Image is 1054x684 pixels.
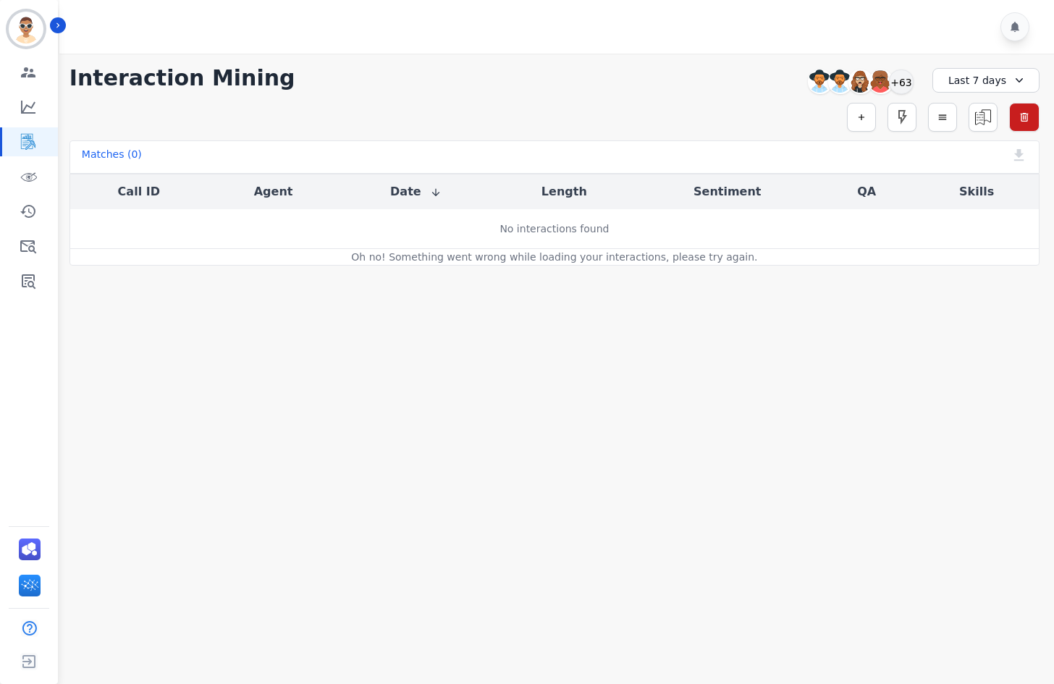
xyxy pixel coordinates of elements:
[390,183,442,200] button: Date
[541,183,587,200] button: Length
[71,250,1038,264] div: Oh no! Something went wrong while loading your interactions, please try again.
[254,183,293,200] button: Agent
[9,12,43,46] img: Bordered avatar
[932,68,1040,93] div: Last 7 days
[959,183,994,200] button: Skills
[118,183,160,200] button: Call ID
[82,147,142,167] div: Matches ( 0 )
[693,183,761,200] button: Sentiment
[69,65,295,91] h1: Interaction Mining
[889,69,914,94] div: +63
[857,183,876,200] button: QA
[499,221,609,236] div: No interactions found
